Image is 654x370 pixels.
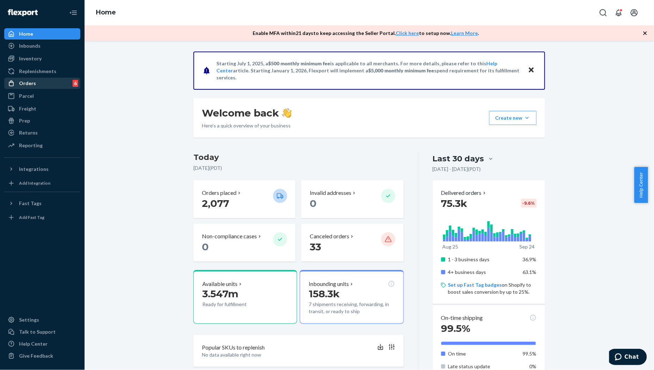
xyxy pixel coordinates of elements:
[202,351,395,358] p: No data available right now
[4,163,80,175] button: Integrations
[19,68,56,75] div: Replenishments
[73,80,78,87] div: 6
[523,269,537,275] span: 63.1%
[309,288,340,300] span: 158.3k
[202,122,292,129] p: Here’s a quick overview of your business
[301,224,403,262] button: Canceled orders 33
[66,6,80,20] button: Close Navigation
[202,280,237,288] p: Available units
[521,199,537,208] div: -9.6 %
[489,111,537,125] button: Create new
[216,60,521,81] p: Starting July 1, 2025, a is applicable to all merchants. For more details, please refer to this a...
[310,197,316,209] span: 0
[4,103,80,114] a: Freight
[448,282,502,288] a: Set up Fast Tag badges
[202,197,229,209] span: 2,077
[202,107,292,119] h1: Welcome back
[19,352,53,359] div: Give Feedback
[4,140,80,151] a: Reporting
[530,363,537,369] span: 0%
[90,2,122,23] ol: breadcrumbs
[443,243,458,250] p: Aug 25
[4,28,80,40] a: Home
[310,241,321,253] span: 33
[19,166,49,173] div: Integrations
[4,314,80,326] a: Settings
[193,270,297,324] button: Available units3.547mReady for fulfillment
[96,8,116,16] a: Home
[19,200,42,207] div: Fast Tags
[310,232,349,240] p: Canceled orders
[202,288,238,300] span: 3.547m
[193,224,296,262] button: Non-compliance cases 0
[448,281,537,296] p: on Shopify to boost sales conversion by up to 25%.
[19,105,36,112] div: Freight
[202,189,236,197] p: Orders placed
[202,232,257,240] p: Non-compliance cases
[19,80,36,87] div: Orders
[8,9,38,16] img: Flexport logo
[4,326,80,338] button: Talk to Support
[441,197,468,209] span: 75.3k
[4,178,80,189] a: Add Integration
[4,40,80,52] a: Inbounds
[19,214,44,220] div: Add Fast Tag
[19,42,41,49] div: Inbounds
[193,152,404,163] h3: Today
[19,30,33,37] div: Home
[368,67,434,73] span: $5,000 monthly minimum fee
[4,53,80,64] a: Inventory
[523,351,537,357] span: 99.5%
[612,6,626,20] button: Open notifications
[451,30,478,36] a: Learn More
[4,66,80,77] a: Replenishments
[4,90,80,102] a: Parcel
[193,180,296,218] button: Orders placed 2,077
[202,241,209,253] span: 0
[300,270,403,324] button: Inbounding units158.3k7 shipments receiving, forwarding, in transit, or ready to ship
[627,6,641,20] button: Open account menu
[523,256,537,262] span: 36.9%
[448,350,518,357] p: On time
[448,256,518,263] p: 1 - 3 business days
[19,129,38,136] div: Returns
[634,167,648,203] button: Help Center
[19,316,39,323] div: Settings
[441,314,483,322] p: On-time shipping
[310,189,351,197] p: Invalid addresses
[19,55,42,62] div: Inventory
[19,142,43,149] div: Reporting
[433,153,484,164] div: Last 30 days
[520,243,535,250] p: Sep 24
[4,78,80,89] a: Orders6
[433,166,481,173] p: [DATE] - [DATE] ( PDT )
[448,269,518,276] p: 4+ business days
[19,180,50,186] div: Add Integration
[448,363,518,370] p: Late status update
[441,189,487,197] button: Delivered orders
[527,65,536,76] button: Close
[396,30,419,36] a: Click here
[441,322,471,334] span: 99.5%
[193,165,404,172] p: [DATE] ( PDT )
[282,108,292,118] img: hand-wave emoji
[268,60,330,66] span: $500 monthly minimum fee
[4,127,80,138] a: Returns
[19,328,56,335] div: Talk to Support
[4,350,80,362] button: Give Feedback
[202,301,267,308] p: Ready for fulfillment
[202,344,265,352] p: Popular SKUs to replenish
[19,117,30,124] div: Prep
[4,198,80,209] button: Fast Tags
[596,6,610,20] button: Open Search Box
[609,349,647,366] iframe: Opens a widget where you can chat to one of our agents
[253,30,479,37] p: Enable MFA within 21 days to keep accessing the Seller Portal. to setup now. .
[301,180,403,218] button: Invalid addresses 0
[4,212,80,223] a: Add Fast Tag
[309,280,349,288] p: Inbounding units
[19,92,34,100] div: Parcel
[4,338,80,350] a: Help Center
